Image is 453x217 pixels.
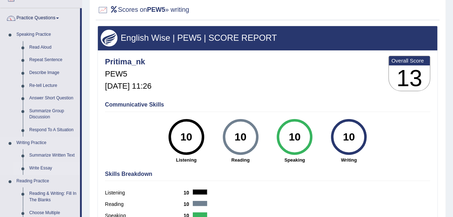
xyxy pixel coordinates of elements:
[325,157,372,163] strong: Writing
[105,58,151,66] h4: Pritima_nk
[26,187,80,206] a: Reading & Writing: Fill In The Blanks
[105,70,151,78] h5: PEW5
[391,58,427,64] b: Overall Score
[26,105,80,124] a: Summarize Group Discussion
[26,124,80,137] a: Respond To A Situation
[105,201,183,208] label: Reading
[26,162,80,175] a: Write Essay
[183,201,193,207] b: 10
[26,41,80,54] a: Read Aloud
[13,137,80,149] a: Writing Practice
[271,157,318,163] strong: Speaking
[97,5,189,15] h2: Scores on » writing
[336,122,362,152] div: 10
[26,66,80,79] a: Describe Image
[13,28,80,41] a: Speaking Practice
[183,190,193,196] b: 10
[173,122,199,152] div: 10
[282,122,308,152] div: 10
[0,8,80,26] a: Practice Questions
[101,33,434,43] h3: English Wise | PEW5 | SCORE REPORT
[217,157,264,163] strong: Reading
[105,189,183,197] label: Listening
[26,54,80,66] a: Repeat Sentence
[26,79,80,92] a: Re-tell Lecture
[389,65,430,91] h3: 13
[147,6,165,13] b: PEW5
[105,82,151,90] h5: [DATE] 11:26
[105,102,430,108] h4: Communicative Skills
[163,157,210,163] strong: Listening
[105,171,430,177] h4: Skills Breakdown
[26,92,80,105] a: Answer Short Question
[227,122,253,152] div: 10
[13,175,80,188] a: Reading Practice
[26,149,80,162] a: Summarize Written Text
[101,30,117,46] img: wings.png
